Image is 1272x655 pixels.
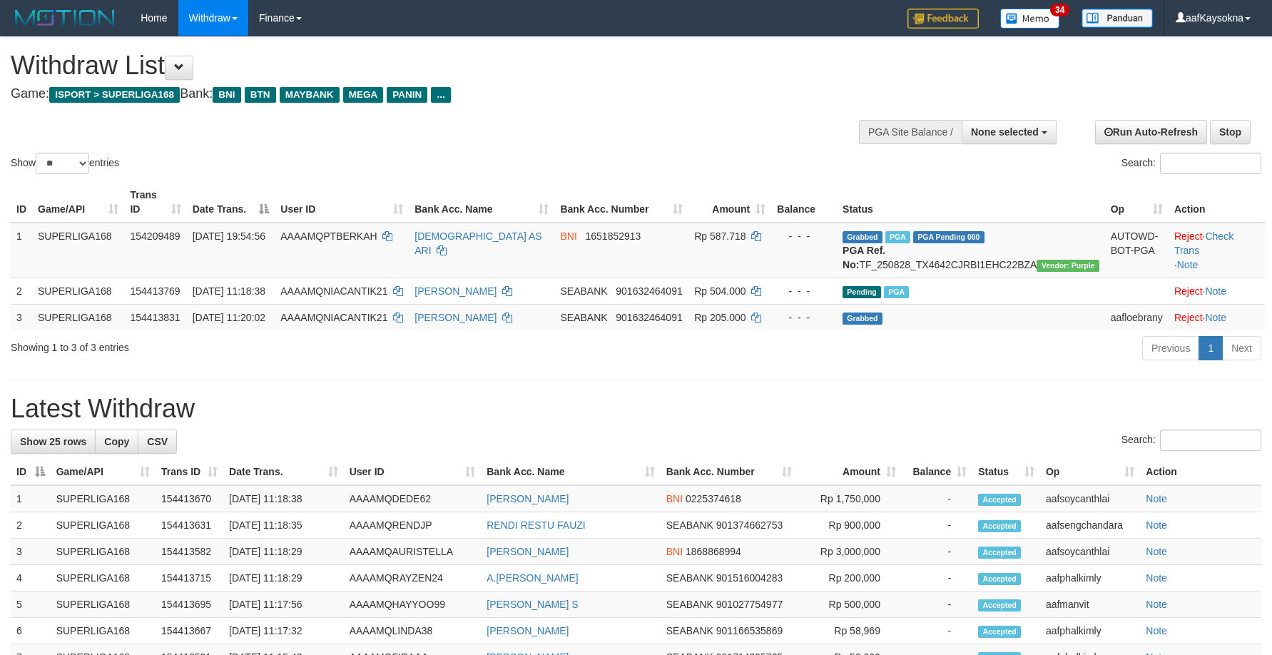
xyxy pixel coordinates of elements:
td: Rp 500,000 [798,591,902,618]
td: [DATE] 11:18:29 [223,539,344,565]
a: Note [1146,572,1167,584]
span: Marked by aafsengchandara [884,286,909,298]
span: BNI [666,546,683,557]
th: Trans ID: activate to sort column ascending [124,182,186,223]
h4: Game: Bank: [11,87,834,101]
td: 4 [11,565,51,591]
img: Feedback.jpg [907,9,979,29]
a: Check Trans [1174,230,1233,256]
span: AAAAMQPTBERKAH [280,230,377,242]
img: MOTION_logo.png [11,7,119,29]
a: Note [1177,259,1199,270]
span: Copy 0225374618 to clipboard [686,493,741,504]
span: BNI [560,230,576,242]
td: aafmanvit [1040,591,1140,618]
span: BTN [245,87,276,103]
a: Note [1205,312,1226,323]
span: SEABANK [666,572,713,584]
b: PGA Ref. No: [843,245,885,270]
td: SUPERLIGA168 [51,512,156,539]
td: - [902,618,972,644]
td: SUPERLIGA168 [32,223,124,278]
span: ISPORT > SUPERLIGA168 [49,87,180,103]
div: - - - [777,310,831,325]
span: Pending [843,286,881,298]
span: Grabbed [843,231,882,243]
td: Rp 58,969 [798,618,902,644]
a: Reject [1174,312,1203,323]
a: [PERSON_NAME] [487,546,569,557]
a: Run Auto-Refresh [1095,120,1207,144]
span: SEABANK [666,519,713,531]
span: Copy 1868868994 to clipboard [686,546,741,557]
td: SUPERLIGA168 [51,591,156,618]
td: aafphalkimly [1040,618,1140,644]
a: Stop [1210,120,1251,144]
span: Copy 901027754977 to clipboard [716,599,783,610]
td: 154413631 [156,512,223,539]
a: Note [1146,493,1167,504]
td: Rp 3,000,000 [798,539,902,565]
th: Action [1169,182,1265,223]
td: 154413715 [156,565,223,591]
a: Reject [1174,285,1203,297]
td: [DATE] 11:17:56 [223,591,344,618]
span: SEABANK [560,285,607,297]
td: 3 [11,304,32,330]
th: User ID: activate to sort column ascending [344,459,482,485]
span: BNI [666,493,683,504]
th: Bank Acc. Name: activate to sort column ascending [481,459,661,485]
th: Amount: activate to sort column ascending [688,182,771,223]
td: - [902,512,972,539]
th: Bank Acc. Number: activate to sort column ascending [661,459,798,485]
label: Search: [1121,430,1261,451]
th: Op: activate to sort column ascending [1105,182,1169,223]
select: Showentries [36,153,89,174]
th: ID: activate to sort column descending [11,459,51,485]
span: 154413769 [130,285,180,297]
td: aafsengchandara [1040,512,1140,539]
a: 1 [1199,336,1223,360]
a: [PERSON_NAME] [487,625,569,636]
td: 2 [11,512,51,539]
span: 154413831 [130,312,180,323]
td: [DATE] 11:17:32 [223,618,344,644]
a: CSV [138,430,177,454]
a: Note [1146,625,1167,636]
th: Game/API: activate to sort column ascending [51,459,156,485]
span: CSV [147,436,168,447]
input: Search: [1160,153,1261,174]
td: · [1169,304,1265,330]
span: [DATE] 11:18:38 [193,285,265,297]
span: Marked by aafchhiseyha [885,231,910,243]
th: Trans ID: activate to sort column ascending [156,459,223,485]
span: Rp 587.718 [694,230,746,242]
span: Copy 901374662753 to clipboard [716,519,783,531]
a: Previous [1142,336,1199,360]
div: PGA Site Balance / [859,120,962,144]
img: panduan.png [1082,9,1153,28]
a: Note [1205,285,1226,297]
span: Rp 504.000 [694,285,746,297]
td: - [902,565,972,591]
a: [PERSON_NAME] [414,312,497,323]
td: SUPERLIGA168 [32,304,124,330]
span: Copy 901166535869 to clipboard [716,625,783,636]
div: Showing 1 to 3 of 3 entries [11,335,519,355]
td: [DATE] 11:18:35 [223,512,344,539]
a: Reject [1174,230,1203,242]
span: Accepted [978,547,1021,559]
span: AAAAMQNIACANTIK21 [280,285,387,297]
a: [DEMOGRAPHIC_DATA] AS ARI [414,230,541,256]
td: Rp 200,000 [798,565,902,591]
span: Copy 901632464091 to clipboard [616,285,682,297]
div: - - - [777,284,831,298]
a: [PERSON_NAME] S [487,599,578,610]
span: Accepted [978,573,1021,585]
span: MEGA [343,87,384,103]
a: [PERSON_NAME] [414,285,497,297]
td: 154413670 [156,485,223,512]
label: Search: [1121,153,1261,174]
td: [DATE] 11:18:38 [223,485,344,512]
a: Next [1222,336,1261,360]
